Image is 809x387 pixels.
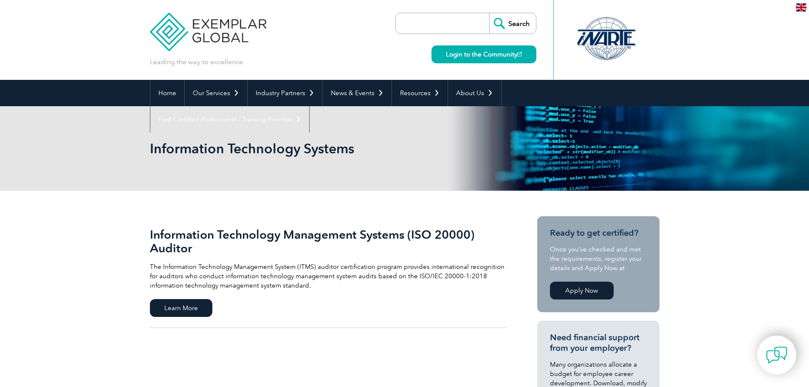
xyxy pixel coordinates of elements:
[323,80,392,106] a: News & Events
[185,80,247,106] a: Our Services
[550,332,647,353] h3: Need financial support from your employer?
[550,245,647,273] p: Once you’ve checked and met the requirements, register your details and Apply Now at
[517,52,522,56] img: open_square.png
[448,80,501,106] a: About Us
[150,140,476,157] h1: Information Technology Systems
[150,262,507,290] p: The Information Technology Management System (ITMS) auditor certification program provides intern...
[150,57,243,67] p: Leading the way to excellence
[550,228,647,238] h3: Ready to get certified?
[796,3,806,11] img: en
[431,45,536,63] a: Login to the Community
[489,13,536,34] input: Search
[766,345,787,366] img: contact-chat.png
[150,80,184,106] a: Home
[150,216,507,328] a: Information Technology Management Systems (ISO 20000) Auditor The Information Technology Manageme...
[150,106,309,133] a: Find Certified Professional / Training Provider
[150,228,507,255] h2: Information Technology Management Systems (ISO 20000) Auditor
[150,299,212,317] span: Learn More
[248,80,322,106] a: Industry Partners
[550,282,614,299] a: Apply Now
[392,80,448,106] a: Resources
